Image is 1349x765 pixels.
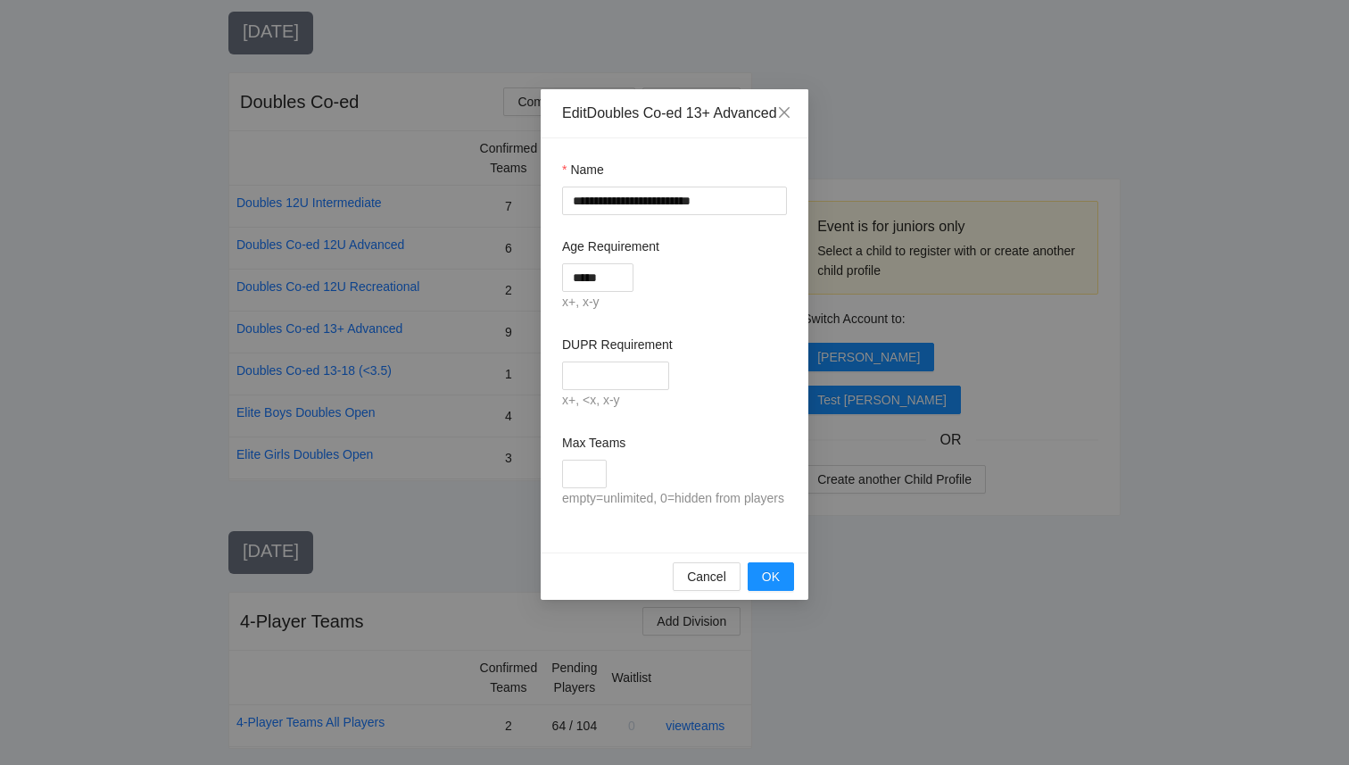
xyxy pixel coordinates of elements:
input: Name [562,187,787,215]
span: OK [762,567,780,586]
input: Max Teams [562,460,607,488]
span: close [777,105,791,120]
div: x+, x-y [562,292,787,313]
label: Name [562,160,604,179]
label: Max Teams [562,433,625,453]
button: Cancel [673,562,741,591]
button: Close [760,89,808,137]
input: DUPR Requirement [562,362,669,390]
span: Cancel [687,567,726,586]
div: x+, <x, x-y [562,390,787,412]
div: empty=unlimited, 0=hidden from players [562,488,787,510]
input: Age Requirement [562,263,633,292]
label: Age Requirement [562,237,659,256]
button: OK [748,562,794,591]
label: DUPR Requirement [562,335,673,354]
div: Edit Doubles Co-ed 13+ Advanced [562,104,787,123]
